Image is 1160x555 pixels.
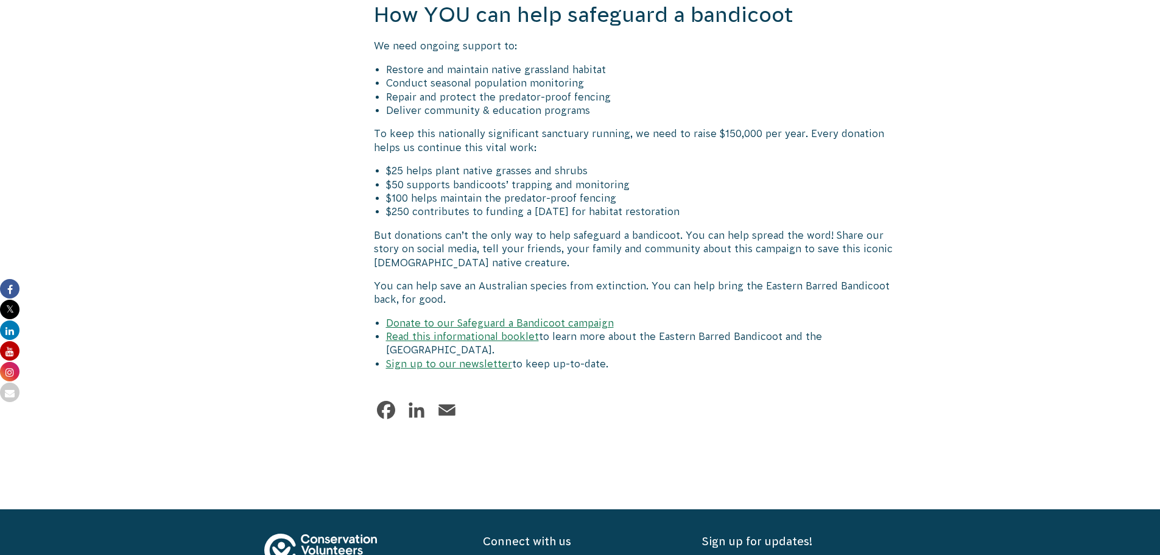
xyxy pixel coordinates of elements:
[483,534,677,549] h5: Connect with us
[386,317,614,328] a: Donate to our Safeguard a Bandicoot campaign
[386,178,896,191] li: $50 supports bandicoots’ trapping and monitoring
[386,63,896,76] li: Restore and maintain native grassland habitat
[374,39,896,52] p: We need ongoing support to:
[386,331,539,342] a: Read this informational booklet
[374,228,896,269] p: But donations can’t the only way to help safeguard a bandicoot. You can help spread the word! Sha...
[702,534,896,549] h5: Sign up for updates!
[374,279,896,306] p: You can help save an Australian species from extinction. You can help bring the Eastern Barred Ba...
[386,104,896,117] li: Deliver community & education programs
[386,330,896,357] li: to learn more about the Eastern Barred Bandicoot and the [GEOGRAPHIC_DATA].
[374,127,896,154] p: To keep this nationally significant sanctuary running, we need to raise $150,000 per year. Every ...
[386,357,896,370] li: to keep up-to-date.
[386,191,896,205] li: $100 helps maintain the predator-proof fencing
[386,358,512,369] a: Sign up to our newsletter
[386,76,896,90] li: Conduct seasonal population monitoring
[374,1,896,30] h2: How YOU can help safeguard a bandicoot
[435,398,459,422] a: Email
[404,398,429,422] a: LinkedIn
[386,205,896,218] li: $250 contributes to funding a [DATE] for habitat restoration
[386,164,896,177] li: $25 helps plant native grasses and shrubs
[386,90,896,104] li: Repair and protect the predator-proof fencing
[374,398,398,422] a: Facebook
